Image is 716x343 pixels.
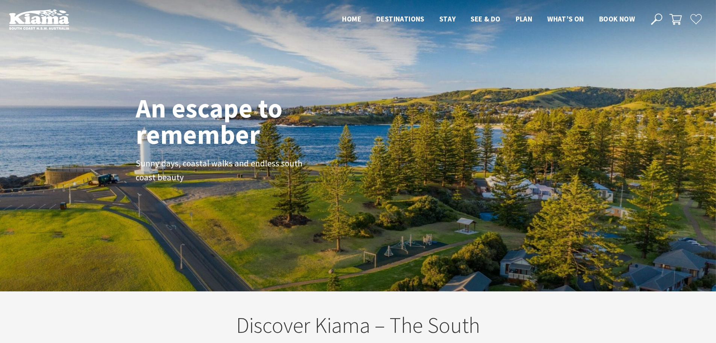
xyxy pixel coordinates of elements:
[471,14,500,23] span: See & Do
[136,95,342,148] h1: An escape to remember
[335,13,642,26] nav: Main Menu
[516,14,533,23] span: Plan
[439,14,456,23] span: Stay
[376,14,424,23] span: Destinations
[9,9,69,30] img: Kiama Logo
[599,14,635,23] span: Book now
[342,14,361,23] span: Home
[136,157,305,184] p: Sunny days, coastal walks and endless south coast beauty
[547,14,584,23] span: What’s On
